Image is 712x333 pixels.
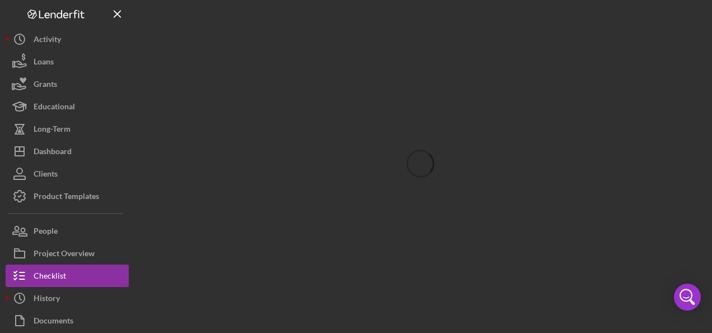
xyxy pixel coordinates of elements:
div: Product Templates [34,185,99,210]
div: Checklist [34,265,66,290]
button: Loans [6,50,129,73]
button: Clients [6,163,129,185]
button: Educational [6,95,129,118]
div: Long-Term [34,118,71,143]
div: Educational [34,95,75,121]
button: Product Templates [6,185,129,207]
button: Grants [6,73,129,95]
div: Grants [34,73,57,98]
button: Long-Term [6,118,129,140]
div: Project Overview [34,242,95,267]
div: People [34,220,58,245]
button: Documents [6,309,129,332]
div: History [34,287,60,312]
button: People [6,220,129,242]
button: Project Overview [6,242,129,265]
div: Activity [34,28,61,53]
button: Activity [6,28,129,50]
button: History [6,287,129,309]
div: Loans [34,50,54,76]
div: Clients [34,163,58,188]
div: Dashboard [34,140,72,165]
button: Dashboard [6,140,129,163]
button: Checklist [6,265,129,287]
div: Open Intercom Messenger [674,284,701,311]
